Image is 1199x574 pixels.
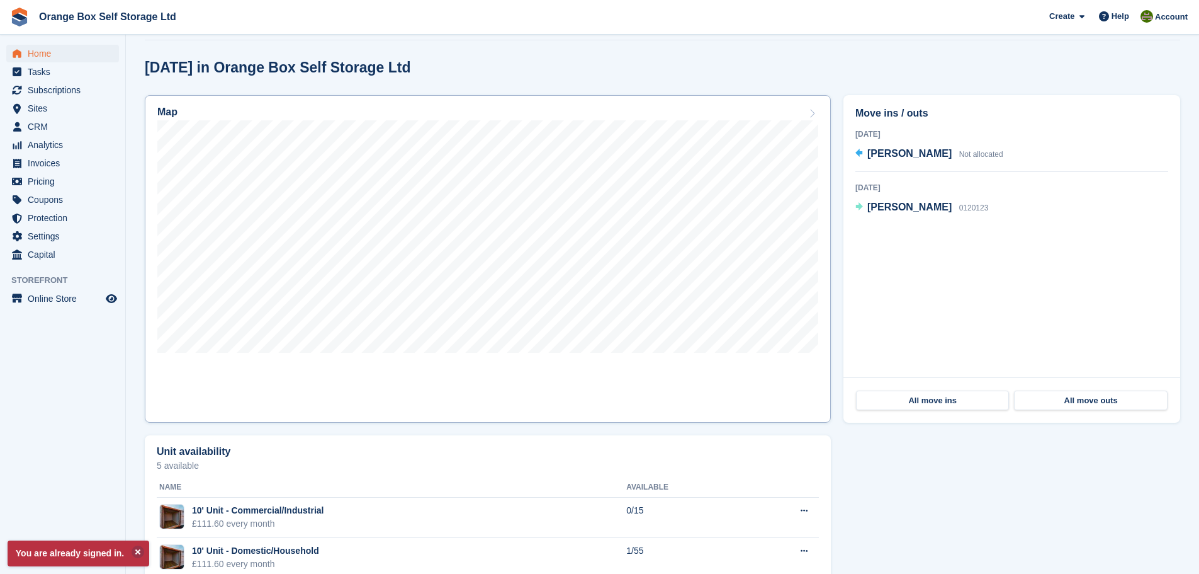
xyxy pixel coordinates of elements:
div: £111.60 every month [192,558,319,571]
h2: Unit availability [157,446,230,457]
a: menu [6,136,119,154]
span: Create [1049,10,1074,23]
span: Sites [28,100,103,117]
p: 5 available [157,461,819,470]
span: Analytics [28,136,103,154]
span: [PERSON_NAME] [867,148,952,159]
a: menu [6,45,119,62]
span: [PERSON_NAME] [867,202,952,212]
a: [PERSON_NAME] Not allocated [855,146,1003,163]
span: Account [1155,11,1188,23]
span: Capital [28,246,103,263]
div: [DATE] [855,129,1168,140]
th: Available [626,478,745,498]
a: Map [145,95,831,423]
a: menu [6,246,119,263]
span: Invoices [28,154,103,172]
a: menu [6,227,119,245]
a: menu [6,154,119,172]
span: Subscriptions [28,81,103,99]
span: Help [1112,10,1129,23]
span: Pricing [28,173,103,190]
td: 0/15 [626,498,745,538]
img: stora-icon-8386f47178a22dfd0bd8f6a31ec36ba5ce8667c1dd55bd0f319d3a0aa187defe.svg [10,8,29,26]
a: [PERSON_NAME] 0120123 [855,200,988,216]
div: 10' Unit - Commercial/Industrial [192,504,324,517]
th: Name [157,478,626,498]
span: 0120123 [959,204,989,212]
a: menu [6,290,119,307]
div: £111.60 every month [192,517,324,531]
span: Home [28,45,103,62]
a: menu [6,100,119,117]
span: Tasks [28,63,103,81]
a: menu [6,81,119,99]
a: menu [6,118,119,135]
a: menu [6,63,119,81]
a: menu [6,173,119,190]
img: 10'%20Orange%20Box%20Open.jpg [160,544,184,570]
span: Not allocated [959,150,1003,159]
a: menu [6,209,119,227]
p: You are already signed in. [8,541,149,566]
img: 10'%20Orange%20Box%20Open.jpg [160,504,184,529]
a: menu [6,191,119,209]
h2: Map [157,106,177,118]
h2: [DATE] in Orange Box Self Storage Ltd [145,59,411,76]
a: All move outs [1014,391,1167,411]
span: CRM [28,118,103,135]
span: Settings [28,227,103,245]
a: All move ins [856,391,1009,411]
h2: Move ins / outs [855,106,1168,121]
img: Pippa White [1140,10,1153,23]
a: Orange Box Self Storage Ltd [34,6,181,27]
span: Storefront [11,274,125,287]
a: Preview store [104,291,119,306]
span: Protection [28,209,103,227]
div: 10' Unit - Domestic/Household [192,544,319,558]
div: [DATE] [855,182,1168,193]
span: Online Store [28,290,103,307]
span: Coupons [28,191,103,209]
